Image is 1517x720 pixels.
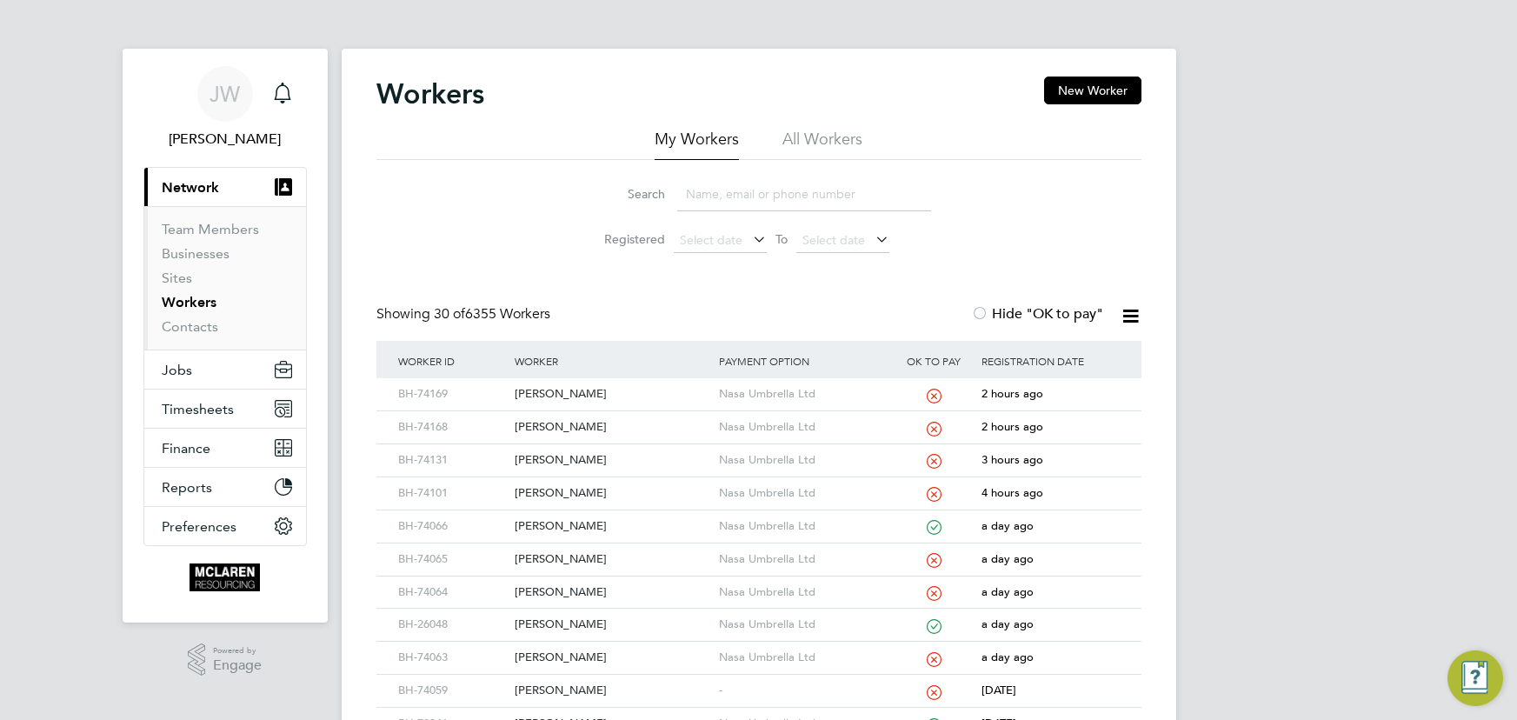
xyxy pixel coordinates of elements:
button: Finance [144,429,306,467]
span: a day ago [981,518,1034,533]
a: BH-74131[PERSON_NAME]Nasa Umbrella Ltd3 hours ago [394,443,1124,458]
span: Select date [680,232,742,248]
div: Nasa Umbrella Ltd [715,510,890,543]
div: - [715,675,890,707]
span: Timesheets [162,401,234,417]
div: [PERSON_NAME] [510,378,715,410]
span: 6355 Workers [434,305,550,323]
a: BH-26048[PERSON_NAME]Nasa Umbrella Ltda day ago [394,608,1124,623]
label: Registered [587,231,665,247]
div: BH-74064 [394,577,510,609]
span: To [770,228,793,250]
span: 2 hours ago [981,419,1043,434]
div: Nasa Umbrella Ltd [715,543,890,576]
button: Timesheets [144,390,306,428]
span: Jobs [162,362,192,378]
div: Registration Date [977,341,1123,381]
a: BH-74168[PERSON_NAME]Nasa Umbrella Ltd2 hours ago [394,410,1124,425]
div: Worker ID [394,341,510,381]
div: BH-74066 [394,510,510,543]
div: [PERSON_NAME] [510,642,715,674]
div: [PERSON_NAME] [510,510,715,543]
nav: Main navigation [123,49,328,623]
span: Select date [802,232,865,248]
div: [PERSON_NAME] [510,577,715,609]
a: BH-74064[PERSON_NAME]Nasa Umbrella Ltda day ago [394,576,1124,590]
span: 3 hours ago [981,452,1043,467]
button: Jobs [144,350,306,389]
span: Powered by [213,643,262,658]
label: Hide "OK to pay" [971,305,1103,323]
div: Showing [376,305,554,323]
div: BH-74063 [394,642,510,674]
a: Businesses [162,245,230,262]
a: Powered byEngage [188,643,262,677]
span: 2 hours ago [981,386,1043,401]
div: Nasa Umbrella Ltd [715,609,890,641]
button: Reports [144,468,306,506]
div: [PERSON_NAME] [510,477,715,510]
div: BH-74168 [394,411,510,443]
a: BH-74066[PERSON_NAME]Nasa Umbrella Ltda day ago [394,510,1124,524]
span: Preferences [162,518,236,535]
div: BH-74169 [394,378,510,410]
a: Sites [162,270,192,286]
div: BH-74101 [394,477,510,510]
div: OK to pay [890,341,978,381]
div: Nasa Umbrella Ltd [715,378,890,410]
button: Network [144,168,306,206]
span: Network [162,179,219,196]
button: New Worker [1044,77,1141,104]
h2: Workers [376,77,484,111]
span: 30 of [434,305,465,323]
div: [PERSON_NAME] [510,609,715,641]
div: Network [144,206,306,350]
div: Payment Option [715,341,890,381]
div: BH-26048 [394,609,510,641]
a: Workers [162,294,216,310]
a: BH-74101[PERSON_NAME]Nasa Umbrella Ltd4 hours ago [394,477,1124,491]
a: JW[PERSON_NAME] [143,66,307,150]
li: My Workers [655,129,739,160]
a: BH-74169[PERSON_NAME]Nasa Umbrella Ltd2 hours ago [394,377,1124,392]
span: a day ago [981,584,1034,599]
a: Go to home page [143,563,307,591]
span: [DATE] [981,683,1016,697]
button: Preferences [144,507,306,545]
a: BH-74063[PERSON_NAME]Nasa Umbrella Ltda day ago [394,641,1124,656]
div: Worker [510,341,715,381]
a: BH-74059[PERSON_NAME]-[DATE] [394,674,1124,689]
a: Contacts [162,318,218,335]
span: a day ago [981,551,1034,566]
div: Nasa Umbrella Ltd [715,642,890,674]
span: Jane Weitzman [143,129,307,150]
div: [PERSON_NAME] [510,543,715,576]
div: [PERSON_NAME] [510,675,715,707]
div: [PERSON_NAME] [510,444,715,477]
div: Nasa Umbrella Ltd [715,577,890,609]
div: [PERSON_NAME] [510,411,715,443]
div: BH-74131 [394,444,510,477]
span: Engage [213,658,262,673]
li: All Workers [782,129,862,160]
div: Nasa Umbrella Ltd [715,444,890,477]
img: mclaren-logo-retina.png [190,563,260,591]
span: JW [210,83,240,105]
div: Nasa Umbrella Ltd [715,411,890,443]
label: Search [587,186,665,202]
span: a day ago [981,650,1034,664]
button: Engage Resource Center [1447,650,1503,706]
span: Reports [162,479,212,496]
div: BH-74059 [394,675,510,707]
span: a day ago [981,617,1034,631]
div: BH-74065 [394,543,510,576]
a: BH-74065[PERSON_NAME]Nasa Umbrella Ltda day ago [394,543,1124,557]
input: Name, email or phone number [677,177,931,211]
span: Finance [162,440,210,457]
span: 4 hours ago [981,485,1043,500]
div: Nasa Umbrella Ltd [715,477,890,510]
a: Team Members [162,221,259,237]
